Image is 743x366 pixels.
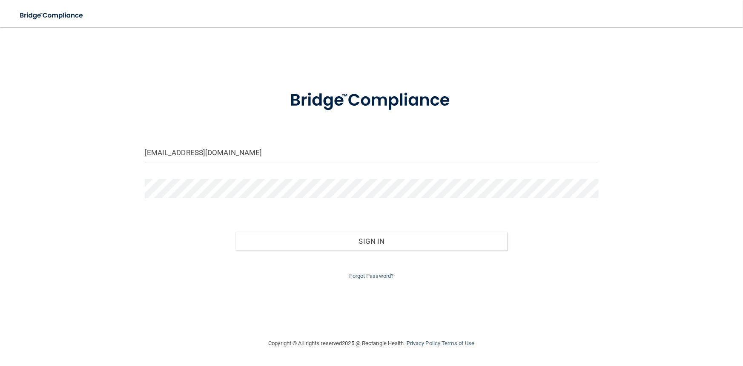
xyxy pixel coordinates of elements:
[145,143,599,162] input: Email
[273,78,471,123] img: bridge_compliance_login_screen.278c3ca4.svg
[235,232,508,251] button: Sign In
[216,330,527,357] div: Copyright © All rights reserved 2025 @ Rectangle Health | |
[407,340,440,346] a: Privacy Policy
[13,7,91,24] img: bridge_compliance_login_screen.278c3ca4.svg
[442,340,474,346] a: Terms of Use
[350,273,394,279] a: Forgot Password?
